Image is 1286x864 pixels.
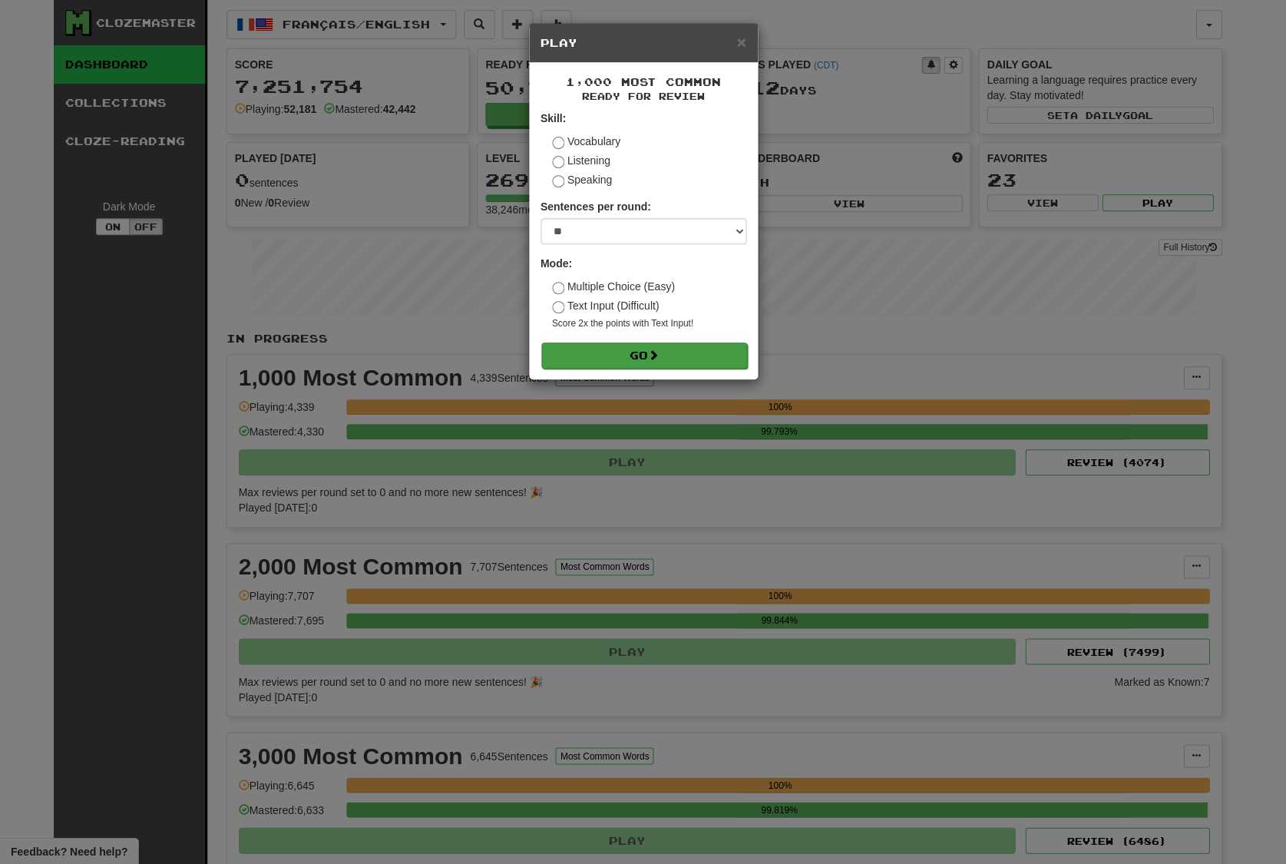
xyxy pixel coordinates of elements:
[552,175,564,187] input: Speaking
[552,282,564,294] input: Multiple Choice (Easy)
[541,257,572,270] strong: Mode:
[552,156,564,168] input: Listening
[736,34,745,50] button: Close
[552,317,746,330] small: Score 2x the points with Text Input !
[552,134,620,149] label: Vocabulary
[552,279,675,294] label: Multiple Choice (Easy)
[541,90,746,103] small: Ready for Review
[541,112,566,124] strong: Skill:
[736,33,745,51] span: ×
[541,199,651,214] label: Sentences per round:
[541,343,747,369] button: Go
[552,153,610,168] label: Listening
[552,301,564,313] input: Text Input (Difficult)
[552,172,612,187] label: Speaking
[566,75,721,88] span: 1,000 Most Common
[552,137,564,149] input: Vocabulary
[552,298,660,313] label: Text Input (Difficult)
[541,35,746,51] h5: Play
